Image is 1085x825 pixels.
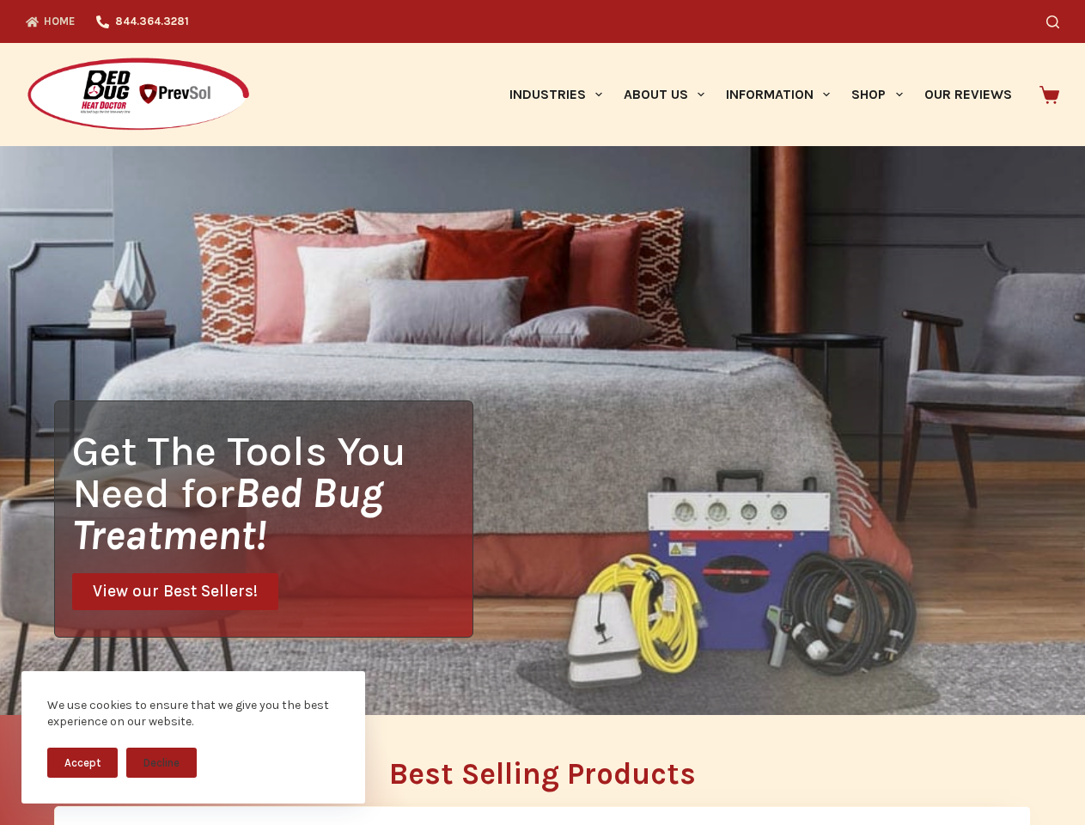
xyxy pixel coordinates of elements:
[72,468,383,559] i: Bed Bug Treatment!
[498,43,1022,146] nav: Primary
[47,748,118,778] button: Accept
[72,573,278,610] a: View our Best Sellers!
[47,697,339,730] div: We use cookies to ensure that we give you the best experience on our website.
[1046,15,1059,28] button: Search
[126,748,197,778] button: Decline
[841,43,913,146] a: Shop
[54,759,1031,789] h2: Best Selling Products
[14,7,65,58] button: Open LiveChat chat widget
[26,57,251,133] img: Prevsol/Bed Bug Heat Doctor
[498,43,613,146] a: Industries
[93,584,258,600] span: View our Best Sellers!
[913,43,1022,146] a: Our Reviews
[72,430,472,556] h1: Get The Tools You Need for
[716,43,841,146] a: Information
[613,43,715,146] a: About Us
